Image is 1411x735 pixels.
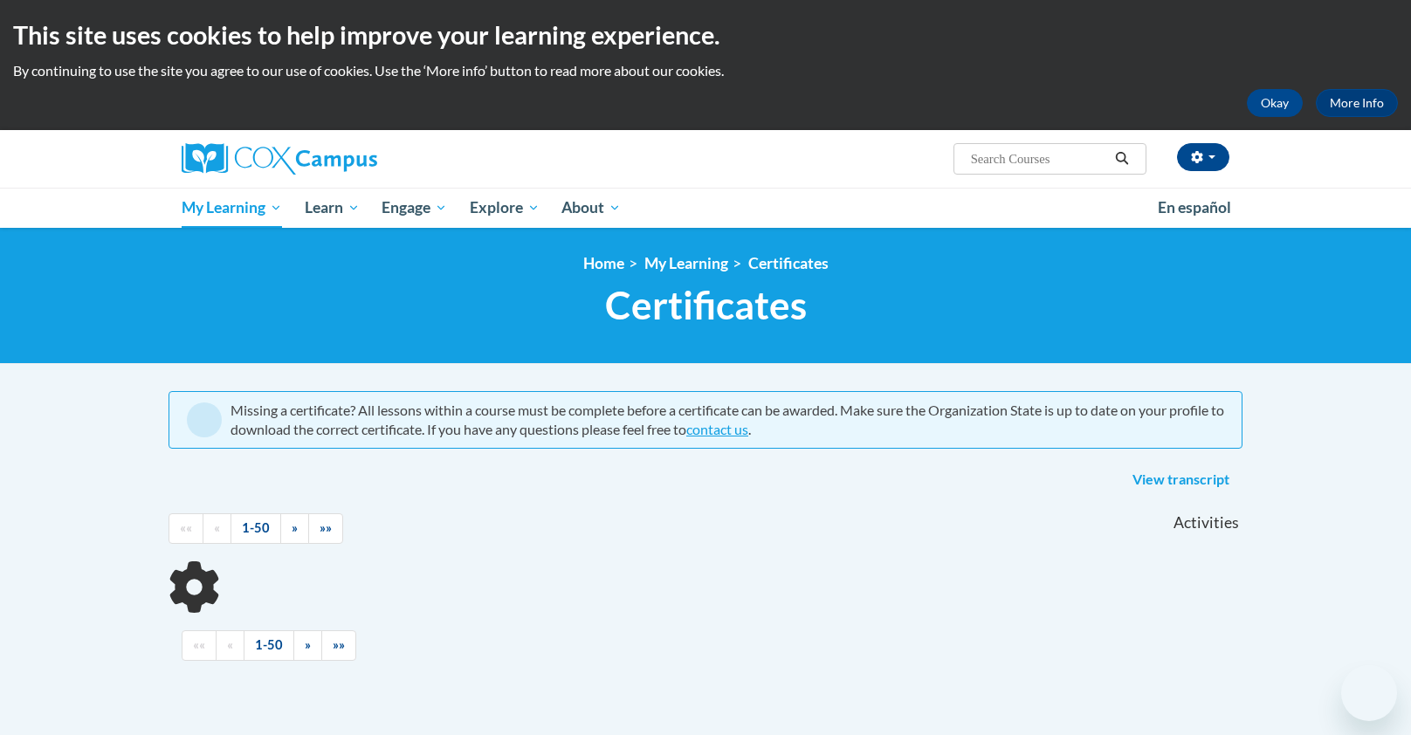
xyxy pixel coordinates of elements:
[293,188,371,228] a: Learn
[458,188,551,228] a: Explore
[1158,198,1231,216] span: En español
[333,637,345,652] span: »»
[644,254,728,272] a: My Learning
[214,520,220,535] span: «
[155,188,1256,228] div: Main menu
[382,197,447,218] span: Engage
[231,513,281,544] a: 1-50
[280,513,309,544] a: Next
[169,513,203,544] a: Begining
[1146,189,1242,226] a: En español
[308,513,343,544] a: End
[203,513,231,544] a: Previous
[1177,143,1229,171] button: Account Settings
[182,630,217,661] a: Begining
[470,197,540,218] span: Explore
[1316,89,1398,117] a: More Info
[1109,148,1135,169] button: Search
[180,520,192,535] span: ««
[686,421,748,437] a: contact us
[605,282,807,328] span: Certificates
[292,520,298,535] span: »
[182,143,513,175] a: Cox Campus
[13,61,1398,80] p: By continuing to use the site you agree to our use of cookies. Use the ‘More info’ button to read...
[216,630,244,661] a: Previous
[969,148,1109,169] input: Search Courses
[1119,466,1242,494] a: View transcript
[13,17,1398,52] h2: This site uses cookies to help improve your learning experience.
[182,143,377,175] img: Cox Campus
[244,630,294,661] a: 1-50
[227,637,233,652] span: «
[1247,89,1303,117] button: Okay
[1341,665,1397,721] iframe: Button to launch messaging window
[321,630,356,661] a: End
[561,197,621,218] span: About
[748,254,829,272] a: Certificates
[370,188,458,228] a: Engage
[305,197,360,218] span: Learn
[170,188,293,228] a: My Learning
[182,197,282,218] span: My Learning
[193,637,205,652] span: ««
[231,401,1224,439] div: Missing a certificate? All lessons within a course must be complete before a certificate can be a...
[320,520,332,535] span: »»
[293,630,322,661] a: Next
[551,188,633,228] a: About
[583,254,624,272] a: Home
[1174,513,1239,532] span: Activities
[305,637,311,652] span: »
